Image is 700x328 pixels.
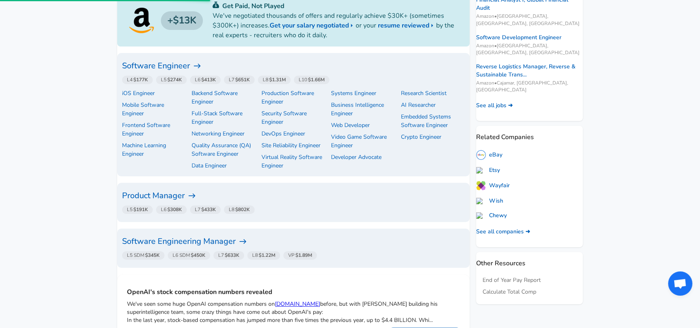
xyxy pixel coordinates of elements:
span: L8 [263,76,286,83]
span: L10 [299,76,325,83]
a: Developer Advocate [331,153,382,161]
span: L6 SDM [173,252,205,258]
a: Backend Software Engineer [192,89,255,106]
strong: $191K [133,206,148,213]
img: chewy.com [476,212,486,219]
span: Amazon • Cajamar, [GEOGRAPHIC_DATA], [GEOGRAPHIC_DATA] [476,80,583,93]
div: Open chat [668,271,692,296]
strong: $345K [145,252,160,258]
strong: $274K [167,76,182,83]
span: Amazon • [GEOGRAPHIC_DATA], [GEOGRAPHIC_DATA], [GEOGRAPHIC_DATA] [476,13,583,27]
a: Data Engineer [192,161,232,170]
a: End of Year Pay Report [483,276,541,284]
a: Machine Learning Engineer [122,141,186,158]
strong: $1.89M [295,252,312,258]
p: We've negotiated thousands of offers and regularly achieve $30K+ (sometimes $300K+) increases. or... [213,11,458,40]
h6: Software Engineer [122,59,465,72]
strong: $433K [201,206,216,213]
a: Get your salary negotiated [270,21,356,30]
a: Software Engineering Manager L5 SDM$345KL6 SDM$450KL7$633KL8$1.22MVP$1.89M [122,235,465,263]
strong: $802K [235,206,250,213]
a: Wish [476,197,503,205]
a: Quality Assurance (QA) Software Engineer [192,141,255,158]
span: VP [288,252,312,258]
a: Virtual Reality Software Engineer [261,153,325,170]
a: Etsy [476,166,500,174]
a: Research Scientist [401,89,447,97]
strong: $413K [201,76,216,83]
strong: $177K [133,76,148,83]
a: Systems Engineer [331,89,376,97]
span: L5 SDM [127,252,160,258]
a: Full-Stack Software Engineer [192,109,255,126]
img: Amazon logo [129,8,154,34]
a: Business Intelligence Engineer [331,101,395,118]
p: Get Paid, Not Played [213,1,458,11]
a: Crypto Engineer [401,133,441,141]
p: OpenAI's stock compensation numbers revealed [127,287,460,297]
a: Security Software Engineer [261,109,325,126]
h6: Software Engineering Manager [122,235,465,248]
strong: $1.31M [269,76,286,83]
span: Amazon • [GEOGRAPHIC_DATA], [GEOGRAPHIC_DATA], [GEOGRAPHIC_DATA] [476,42,583,56]
a: resume reviewed [378,21,436,30]
a: AI Researcher [401,101,441,109]
a: See all companies ➜ [476,228,530,236]
a: See all jobs ➜ [476,102,513,110]
strong: $450K [191,252,205,258]
a: eBay [476,150,502,160]
h6: Product Manager [122,189,465,202]
img: iGJqQhU.png [476,181,486,190]
p: Related Companies [476,126,583,142]
strong: $651K [235,76,250,83]
a: Product Manager L5$191KL6$308KL7$433KL8$802K [122,189,465,217]
strong: $308K [167,206,182,213]
span: L5 [127,206,148,213]
span: L8 [229,206,250,213]
p: Embedded Systems Software Engineer [401,112,465,129]
a: Web Developer [331,121,371,129]
img: etsy.com [476,167,486,174]
span: L5 [161,76,182,83]
a: Frontend Software Engineer [122,121,186,138]
span: L7 [195,206,216,213]
a: Mobile Software Engineer [122,101,186,118]
a: Calculate Total Comp [483,288,536,296]
strong: $1.22M [259,252,275,258]
a: Amazon logo$13K [129,8,203,34]
a: Networking Engineer [192,129,245,138]
p: Video Game Software Engineer [331,133,395,150]
p: Production Software Engineer [261,89,325,106]
a: Site Reliability Engineer [261,141,320,150]
a: DevOps Engineer [261,129,305,138]
a: [DOMAIN_NAME] [275,300,320,308]
span: L7 [218,252,239,258]
strong: $633K [225,252,239,258]
p: In the last year, stock-based compensation has jumped more than five times the previous year, up ... [127,316,460,324]
span: L8 [252,252,275,258]
a: Chewy [476,212,507,220]
a: Software Development Engineer [476,34,561,42]
h4: $13K [161,11,203,30]
a: iOS Engineer [122,89,162,97]
span: L4 [127,76,148,83]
